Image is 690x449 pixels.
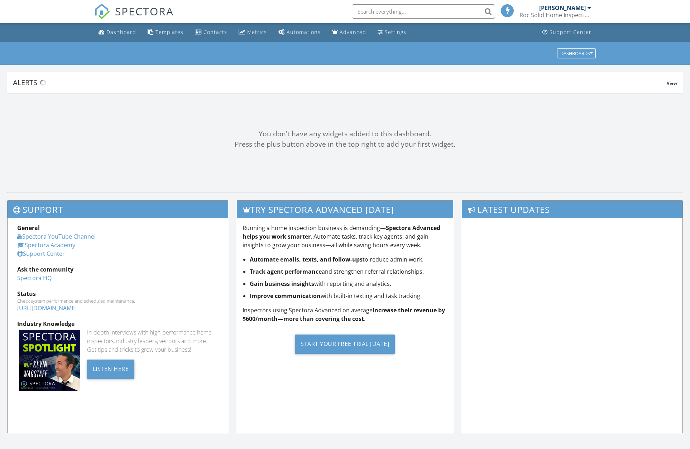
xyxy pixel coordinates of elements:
[17,265,218,274] div: Ask the community
[243,224,440,240] strong: Spectora Advanced helps you work smarter
[250,292,448,300] li: with built-in texting and task tracking.
[250,267,448,276] li: and strengthen referral relationships.
[17,250,65,258] a: Support Center
[19,330,80,391] img: Spectoraspolightmain
[145,26,186,39] a: Templates
[250,255,448,264] li: to reduce admin work.
[295,335,395,354] div: Start Your Free Trial [DATE]
[275,26,324,39] a: Automations (Basic)
[375,26,409,39] a: Settings
[17,224,40,232] strong: General
[329,26,369,39] a: Advanced
[192,26,230,39] a: Contacts
[247,29,267,35] div: Metrics
[287,29,321,35] div: Automations
[560,51,593,56] div: Dashboards
[352,4,495,19] input: Search everything...
[155,29,183,35] div: Templates
[96,26,139,39] a: Dashboard
[17,274,52,282] a: Spectora HQ
[250,279,448,288] li: with reporting and analytics.
[243,306,448,323] p: Inspectors using Spectora Advanced on average .
[550,29,591,35] div: Support Center
[519,11,591,19] div: Roc Solid Home Inspections
[340,29,366,35] div: Advanced
[462,201,682,218] h3: Latest Updates
[236,26,270,39] a: Metrics
[17,233,96,240] a: Spectora YouTube Channel
[17,289,218,298] div: Status
[7,139,683,150] div: Press the plus button above in the top right to add your first widget.
[17,298,218,304] div: Check system performance and scheduled maintenance.
[243,329,448,359] a: Start Your Free Trial [DATE]
[17,241,75,249] a: Spectora Academy
[87,365,135,372] a: Listen Here
[385,29,406,35] div: Settings
[237,201,453,218] h3: Try spectora advanced [DATE]
[539,4,586,11] div: [PERSON_NAME]
[94,10,174,25] a: SPECTORA
[250,292,321,300] strong: Improve communication
[13,78,667,87] div: Alerts
[243,224,448,249] p: Running a home inspection business is demanding— . Automate tasks, track key agents, and gain ins...
[250,268,322,275] strong: Track agent performance
[17,304,77,312] a: [URL][DOMAIN_NAME]
[17,319,218,328] div: Industry Knowledge
[8,201,228,218] h3: Support
[106,29,136,35] div: Dashboard
[667,80,677,86] span: View
[203,29,227,35] div: Contacts
[94,4,110,19] img: The Best Home Inspection Software - Spectora
[250,255,363,263] strong: Automate emails, texts, and follow-ups
[557,48,596,58] button: Dashboards
[7,129,683,139] div: You don't have any widgets added to this dashboard.
[243,306,445,323] strong: increase their revenue by $600/month—more than covering the cost
[87,328,218,354] div: In-depth interviews with high-performance home inspectors, industry leaders, vendors and more. Ge...
[87,360,135,379] div: Listen Here
[115,4,174,19] span: SPECTORA
[540,26,594,39] a: Support Center
[250,280,314,288] strong: Gain business insights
